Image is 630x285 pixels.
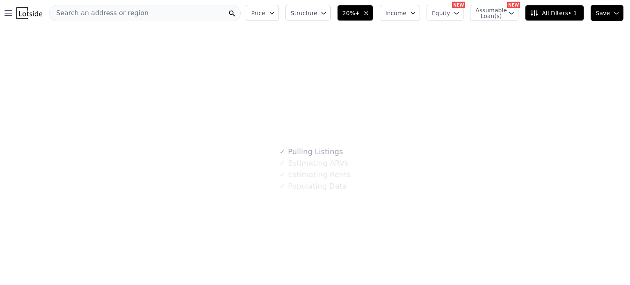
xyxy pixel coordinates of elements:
button: Structure [285,5,331,21]
div: Estimating Rents [279,169,350,180]
span: ✓ [279,159,285,167]
button: Save [591,5,623,21]
div: NEW [452,2,465,8]
button: All Filters• 1 [525,5,584,21]
span: Price [251,9,265,17]
button: Assumable Loan(s) [470,5,518,21]
span: ✓ [279,171,285,179]
span: 20%+ [342,9,360,17]
span: Save [596,9,610,17]
button: Equity [427,5,463,21]
span: Equity [432,9,450,17]
img: Lotside [16,7,42,19]
span: ✓ [279,182,285,190]
span: Assumable Loan(s) [475,7,502,19]
span: Structure [291,9,317,17]
div: NEW [507,2,520,8]
button: Income [380,5,420,21]
span: All Filters • 1 [530,9,577,17]
span: ✓ [279,148,285,156]
span: Income [385,9,406,17]
button: 20%+ [337,5,374,21]
button: Price [246,5,278,21]
div: Populating Data [279,180,347,192]
div: Estimating ARVs [279,157,348,169]
span: Search an address or region [50,8,148,18]
div: Pulling Listings [279,146,343,157]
